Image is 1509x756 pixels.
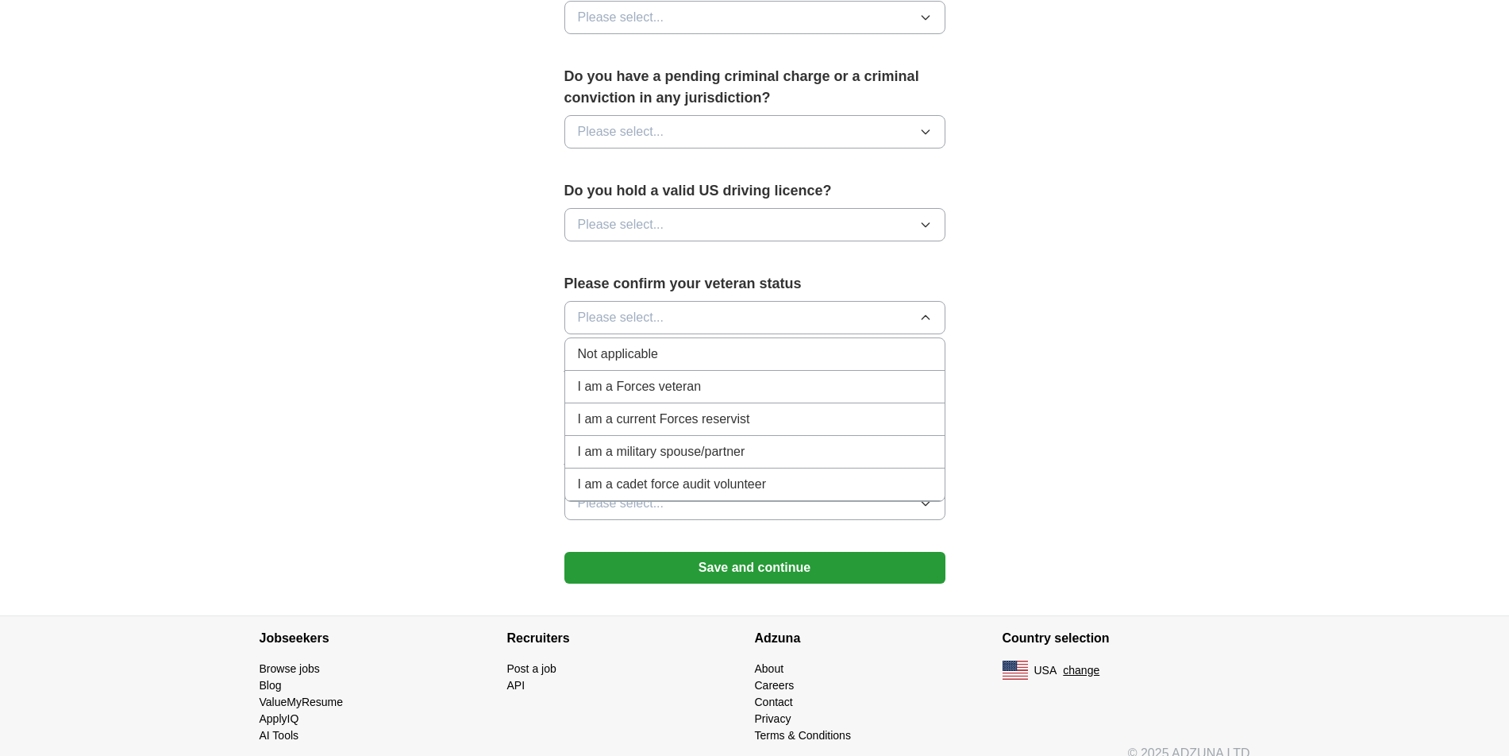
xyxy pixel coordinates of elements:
h4: Country selection [1003,616,1250,661]
button: Please select... [564,208,945,241]
span: Please select... [578,8,664,27]
a: API [507,679,525,692]
a: Careers [755,679,795,692]
a: Contact [755,696,793,708]
button: Please select... [564,115,945,148]
a: Blog [260,679,282,692]
a: About [755,662,784,675]
button: change [1063,662,1099,679]
label: Please confirm your veteran status [564,273,945,295]
a: Privacy [755,712,791,725]
a: ApplyIQ [260,712,299,725]
a: Post a job [507,662,556,675]
span: Please select... [578,494,664,513]
label: Do you have a pending criminal charge or a criminal conviction in any jurisdiction? [564,66,945,109]
span: Not applicable [578,345,658,364]
button: Save and continue [564,552,945,584]
a: Terms & Conditions [755,729,851,742]
span: I am a military spouse/partner [578,442,745,461]
span: I am a cadet force audit volunteer [578,475,766,494]
span: Please select... [578,215,664,234]
a: AI Tools [260,729,299,742]
a: ValueMyResume [260,696,344,708]
span: I am a current Forces reservist [578,410,750,429]
label: Do you hold a valid US driving licence? [564,180,945,202]
span: USA [1034,662,1057,679]
a: Browse jobs [260,662,320,675]
span: I am a Forces veteran [578,377,702,396]
span: Please select... [578,308,664,327]
button: Please select... [564,487,945,520]
img: US flag [1003,661,1028,680]
button: Please select... [564,1,945,34]
span: Please select... [578,122,664,141]
button: Please select... [564,301,945,334]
